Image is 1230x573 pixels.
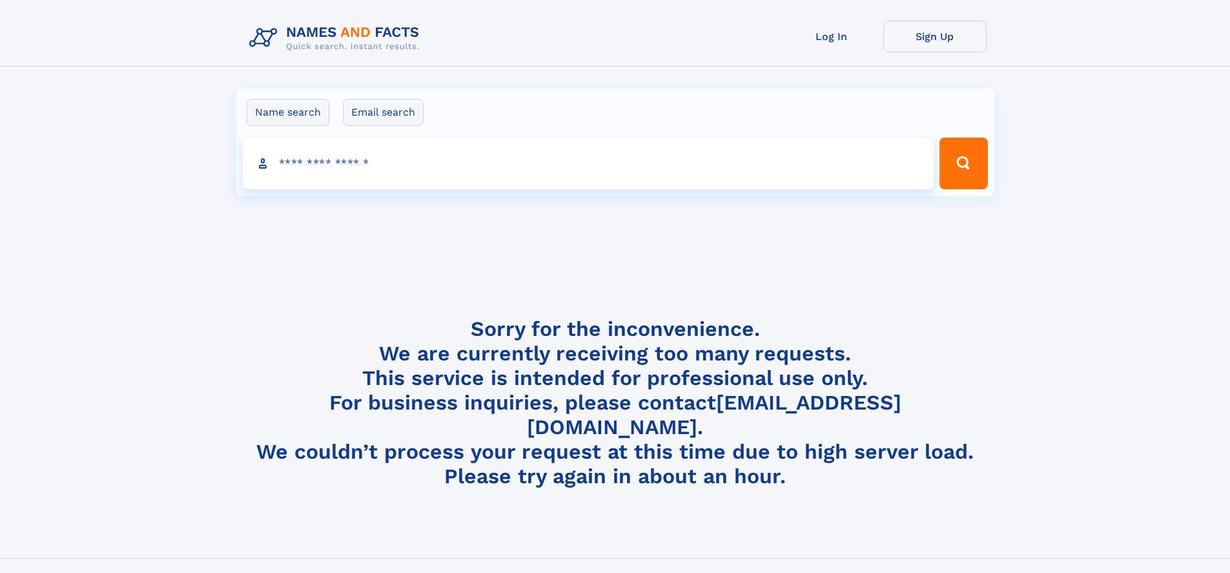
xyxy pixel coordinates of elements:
[244,21,430,56] img: Logo Names and Facts
[243,138,934,189] input: search input
[883,21,987,52] a: Sign Up
[780,21,883,52] a: Log In
[343,99,424,126] label: Email search
[247,99,329,126] label: Name search
[527,390,901,439] a: [EMAIL_ADDRESS][DOMAIN_NAME]
[244,317,987,489] h4: Sorry for the inconvenience. We are currently receiving too many requests. This service is intend...
[939,138,987,189] button: Search Button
